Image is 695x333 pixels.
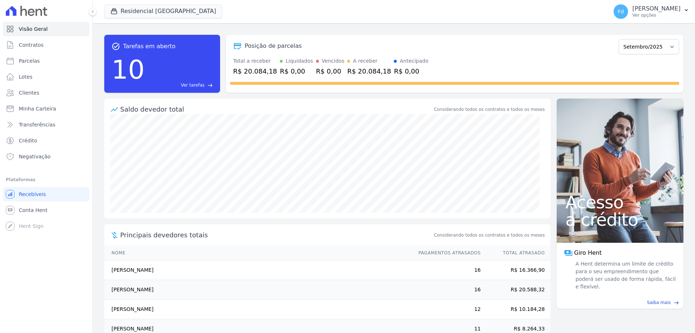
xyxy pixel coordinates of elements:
[481,246,551,261] th: Total Atrasado
[412,280,481,300] td: 16
[207,83,213,88] span: east
[412,261,481,280] td: 16
[19,57,40,64] span: Parcelas
[481,300,551,319] td: R$ 10.184,28
[233,57,277,65] div: Total a receber
[120,230,433,240] span: Principais devedores totais
[245,42,302,50] div: Posição de parcelas
[233,66,277,76] div: R$ 20.084,18
[647,299,671,306] span: Saiba mais
[481,280,551,300] td: R$ 20.588,32
[123,42,176,51] span: Tarefas em aberto
[19,105,56,112] span: Minha Carteira
[3,54,89,68] a: Parcelas
[19,89,39,96] span: Clientes
[3,38,89,52] a: Contratos
[3,86,89,100] a: Clientes
[3,133,89,148] a: Crédito
[19,153,51,160] span: Negativação
[3,149,89,164] a: Negativação
[19,121,55,128] span: Transferências
[111,51,145,88] div: 10
[565,193,675,211] span: Acesso
[104,280,412,300] td: [PERSON_NAME]
[19,73,33,80] span: Lotes
[6,175,87,184] div: Plataformas
[19,25,48,33] span: Visão Geral
[400,57,428,65] div: Antecipado
[19,41,43,49] span: Contratos
[608,1,695,22] button: Fd [PERSON_NAME] Ver opções
[674,300,679,305] span: east
[347,66,391,76] div: R$ 20.084,18
[3,203,89,217] a: Conta Hent
[148,82,213,88] a: Ver tarefas east
[574,260,676,291] span: A Hent determina um limite de crédito para o seu empreendimento que poderá ser usado de forma ráp...
[632,12,681,18] p: Ver opções
[3,22,89,36] a: Visão Geral
[181,82,205,88] span: Ver tarefas
[104,4,222,18] button: Residencial [GEOGRAPHIC_DATA]
[3,70,89,84] a: Lotes
[3,101,89,116] a: Minha Carteira
[111,42,120,51] span: task_alt
[618,9,624,14] span: Fd
[3,187,89,201] a: Recebíveis
[434,232,545,238] span: Considerando todos os contratos e todos os meses
[316,66,344,76] div: R$ 0,00
[104,246,412,261] th: Nome
[286,57,313,65] div: Liquidados
[19,137,37,144] span: Crédito
[104,261,412,280] td: [PERSON_NAME]
[322,57,344,65] div: Vencidos
[412,300,481,319] td: 12
[632,5,681,12] p: [PERSON_NAME]
[353,57,378,65] div: A receber
[561,299,679,306] a: Saiba mais east
[412,246,481,261] th: Pagamentos Atrasados
[104,300,412,319] td: [PERSON_NAME]
[565,211,675,228] span: a crédito
[280,66,313,76] div: R$ 0,00
[434,106,545,113] div: Considerando todos os contratos e todos os meses
[3,117,89,132] a: Transferências
[574,249,602,257] span: Giro Hent
[394,66,428,76] div: R$ 0,00
[19,191,46,198] span: Recebíveis
[120,104,433,114] div: Saldo devedor total
[481,261,551,280] td: R$ 16.366,90
[19,207,47,214] span: Conta Hent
